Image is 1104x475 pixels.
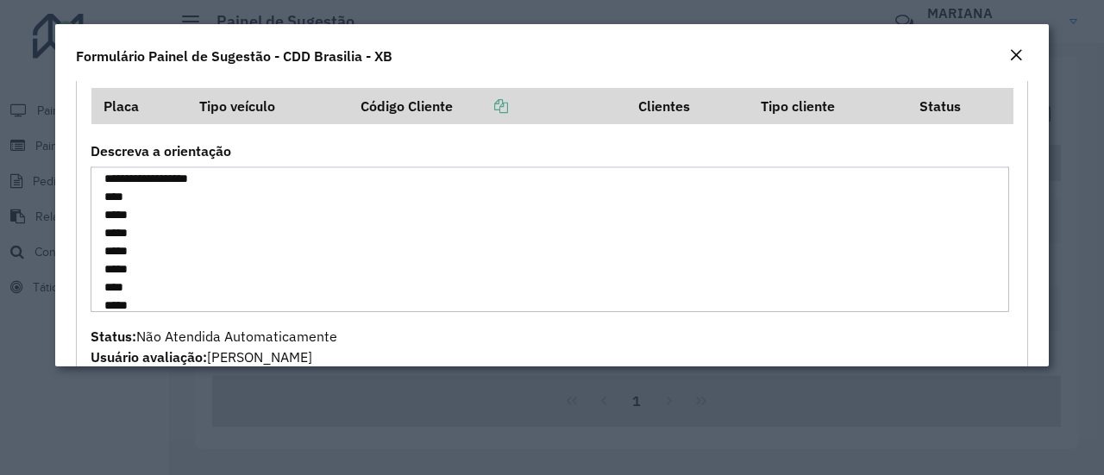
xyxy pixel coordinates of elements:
[1004,45,1028,67] button: Close
[76,46,392,66] h4: Formulário Painel de Sugestão - CDD Brasilia - XB
[908,88,1013,124] th: Status
[76,80,1028,397] div: Outras Orientações
[91,328,136,345] strong: Status:
[91,88,188,124] th: Placa
[91,348,207,366] strong: Usuário avaliação:
[627,88,750,124] th: Clientes
[453,97,508,115] a: Copiar
[91,141,231,161] label: Descreva a orientação
[750,88,908,124] th: Tipo cliente
[1009,48,1023,62] em: Fechar
[91,328,337,386] span: Não Atendida Automaticamente [PERSON_NAME] [DATE]
[187,88,348,124] th: Tipo veículo
[349,88,627,124] th: Código Cliente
